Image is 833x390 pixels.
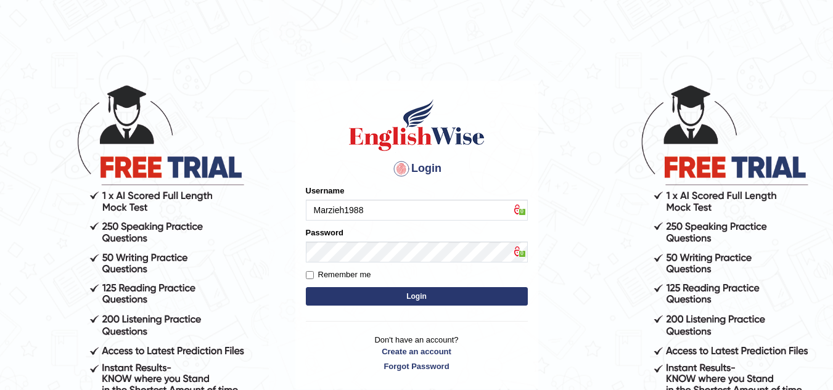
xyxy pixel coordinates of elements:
[306,334,528,372] p: Don't have an account?
[306,287,528,306] button: Login
[306,360,528,372] a: Forgot Password
[306,271,314,279] input: Remember me
[306,159,528,179] h4: Login
[306,346,528,357] a: Create an account
[347,97,487,153] img: Logo of English Wise sign in for intelligent practice with AI
[306,227,343,238] label: Password
[306,269,371,281] label: Remember me
[306,185,345,197] label: Username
